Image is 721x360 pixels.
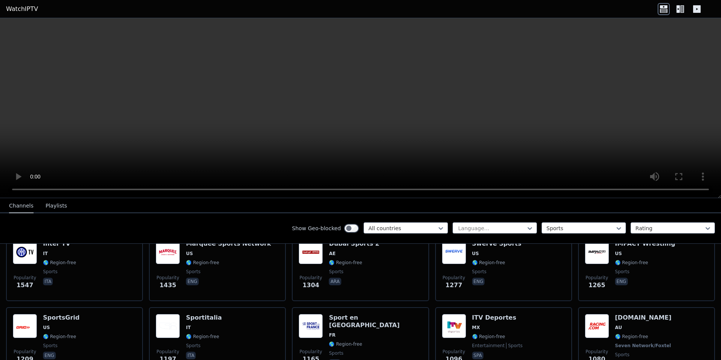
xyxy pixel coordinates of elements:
[43,240,76,248] h6: Inter TV
[329,251,335,257] span: AE
[472,278,485,285] p: eng
[615,314,673,322] h6: [DOMAIN_NAME]
[186,334,219,340] span: 🌎 Region-free
[586,275,608,281] span: Popularity
[156,314,180,338] img: Sportitalia
[329,332,335,338] span: FR
[445,281,462,290] span: 1277
[472,240,522,248] h6: Swerve Sports
[585,240,609,264] img: IMPACT Wrestling
[472,325,480,331] span: MX
[443,349,465,355] span: Popularity
[43,334,76,340] span: 🌎 Region-free
[329,278,341,285] p: ara
[43,251,48,257] span: IT
[472,314,523,322] h6: ITV Deportes
[43,269,57,275] span: sports
[13,314,37,338] img: SportsGrid
[14,349,36,355] span: Popularity
[615,325,622,331] span: AU
[186,352,196,359] p: ita
[586,349,608,355] span: Popularity
[329,350,343,356] span: sports
[156,275,179,281] span: Popularity
[472,343,505,349] span: entertainment
[156,240,180,264] img: Marquee Sports Network
[585,314,609,338] img: Racing.com
[472,334,505,340] span: 🌎 Region-free
[615,278,628,285] p: eng
[43,343,57,349] span: sports
[472,260,505,266] span: 🌎 Region-free
[43,325,50,331] span: US
[17,281,34,290] span: 1547
[615,240,675,248] h6: IMPACT Wrestling
[472,269,486,275] span: sports
[589,281,606,290] span: 1265
[506,343,522,349] span: sports
[442,240,466,264] img: Swerve Sports
[160,281,176,290] span: 1435
[186,260,219,266] span: 🌎 Region-free
[43,314,80,322] h6: SportsGrid
[615,352,629,358] span: sports
[46,199,67,213] button: Playlists
[156,349,179,355] span: Popularity
[299,240,323,264] img: Dubai Sports 2
[615,260,648,266] span: 🌎 Region-free
[329,341,362,347] span: 🌎 Region-free
[14,275,36,281] span: Popularity
[186,314,222,322] h6: Sportitalia
[442,314,466,338] img: ITV Deportes
[299,314,323,338] img: Sport en France
[186,251,193,257] span: US
[472,251,479,257] span: US
[186,325,191,331] span: IT
[302,281,319,290] span: 1304
[186,240,271,248] h6: Marquee Sports Network
[43,352,56,359] p: eng
[186,278,199,285] p: eng
[43,260,76,266] span: 🌎 Region-free
[615,343,671,349] span: Seven Network/Foxtel
[13,240,37,264] img: Inter TV
[299,275,322,281] span: Popularity
[186,269,200,275] span: sports
[615,269,629,275] span: sports
[292,225,341,232] label: Show Geo-blocked
[329,314,422,329] h6: Sport en [GEOGRAPHIC_DATA]
[615,334,648,340] span: 🌎 Region-free
[6,5,38,14] a: WatchIPTV
[43,278,53,285] p: ita
[9,199,34,213] button: Channels
[472,352,483,359] p: spa
[443,275,465,281] span: Popularity
[329,240,379,248] h6: Dubai Sports 2
[186,343,200,349] span: sports
[329,260,362,266] span: 🌎 Region-free
[615,251,622,257] span: US
[299,349,322,355] span: Popularity
[329,269,343,275] span: sports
